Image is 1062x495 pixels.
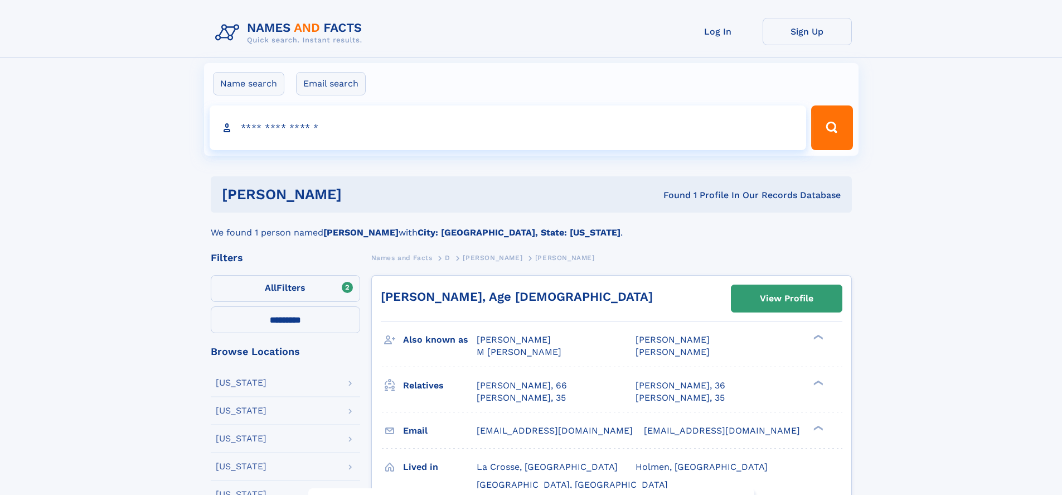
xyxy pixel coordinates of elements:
span: [EMAIL_ADDRESS][DOMAIN_NAME] [644,425,800,436]
div: [US_STATE] [216,462,266,471]
div: Found 1 Profile In Our Records Database [502,189,841,201]
a: View Profile [731,285,842,312]
span: D [445,254,450,262]
span: [PERSON_NAME] [636,334,710,345]
span: [PERSON_NAME] [535,254,595,262]
div: ❯ [811,379,824,386]
div: Filters [211,253,360,263]
div: We found 1 person named with . [211,213,852,239]
a: [PERSON_NAME], 35 [636,392,725,404]
span: [PERSON_NAME] [463,254,522,262]
a: Log In [673,18,763,45]
label: Email search [296,72,366,95]
span: [PERSON_NAME] [636,347,710,357]
div: ❯ [811,424,824,431]
div: [US_STATE] [216,378,266,387]
a: Names and Facts [371,251,433,265]
span: [GEOGRAPHIC_DATA], [GEOGRAPHIC_DATA] [477,479,668,490]
b: City: [GEOGRAPHIC_DATA], State: [US_STATE] [418,227,620,238]
input: search input [210,105,807,150]
a: [PERSON_NAME], Age [DEMOGRAPHIC_DATA] [381,290,653,304]
button: Search Button [811,105,852,150]
div: ❯ [811,334,824,341]
h3: Also known as [403,330,477,349]
a: D [445,251,450,265]
span: [EMAIL_ADDRESS][DOMAIN_NAME] [477,425,633,436]
a: Sign Up [763,18,852,45]
img: Logo Names and Facts [211,18,371,48]
a: [PERSON_NAME], 66 [477,379,567,392]
a: [PERSON_NAME], 35 [477,392,566,404]
label: Filters [211,275,360,302]
span: [PERSON_NAME] [477,334,551,345]
span: Holmen, [GEOGRAPHIC_DATA] [636,462,768,472]
h1: [PERSON_NAME] [222,188,503,201]
div: [US_STATE] [216,406,266,415]
span: La Crosse, [GEOGRAPHIC_DATA] [477,462,618,472]
div: Browse Locations [211,347,360,357]
span: All [265,282,277,293]
div: View Profile [760,286,813,311]
h3: Relatives [403,376,477,395]
h3: Email [403,421,477,440]
a: [PERSON_NAME] [463,251,522,265]
label: Name search [213,72,284,95]
span: M [PERSON_NAME] [477,347,561,357]
a: [PERSON_NAME], 36 [636,379,725,392]
h3: Lived in [403,458,477,477]
div: [US_STATE] [216,434,266,443]
b: [PERSON_NAME] [323,227,399,238]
